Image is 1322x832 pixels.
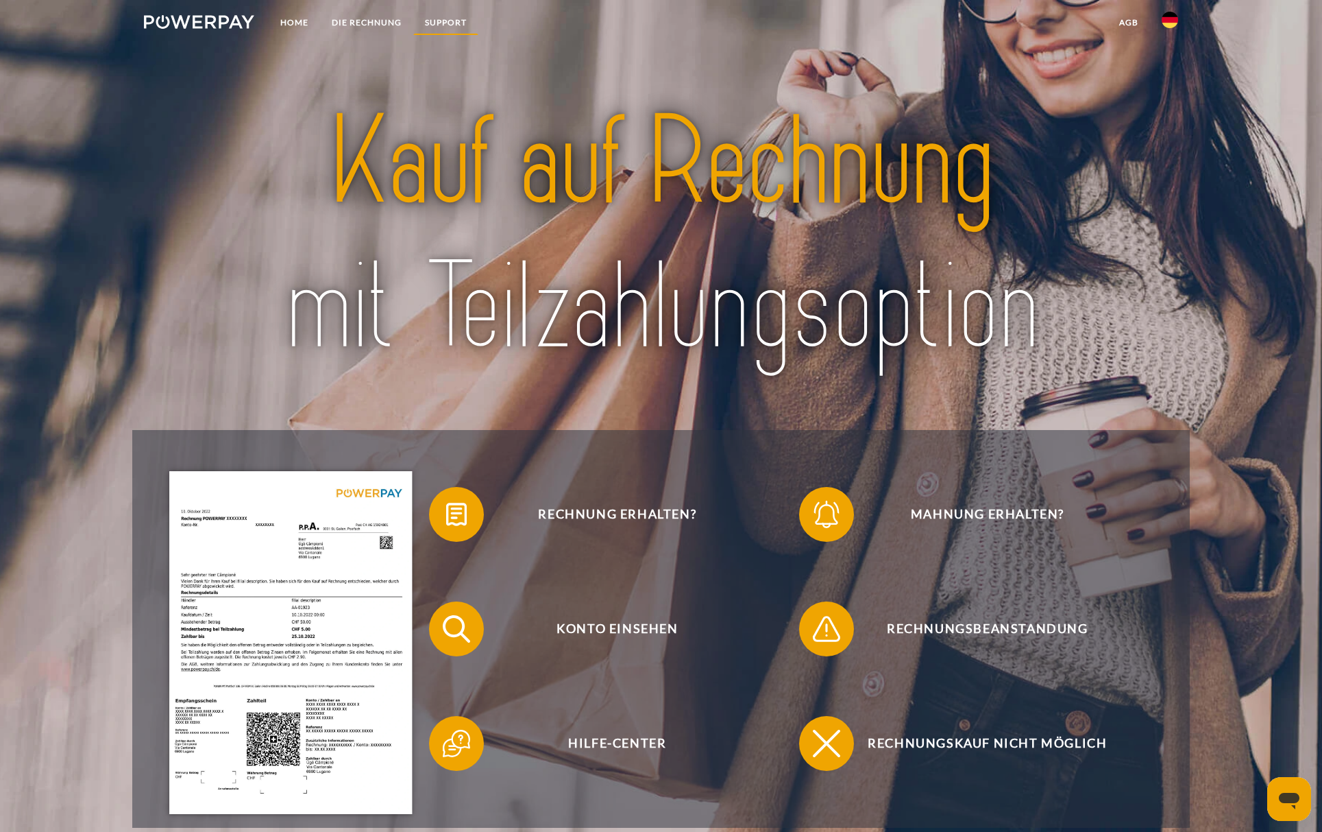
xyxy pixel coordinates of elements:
img: single_invoice_powerpay_de.jpg [170,471,412,814]
a: DIE RECHNUNG [320,10,413,35]
a: SUPPORT [413,10,478,35]
img: qb_bill.svg [439,497,474,532]
img: qb_close.svg [809,726,844,761]
button: Rechnung erhalten? [429,487,785,542]
img: de [1162,12,1178,28]
span: Rechnungskauf nicht möglich [820,716,1155,771]
button: Hilfe-Center [429,716,785,771]
iframe: Schaltfläche zum Öffnen des Messaging-Fensters [1267,777,1311,821]
span: Konto einsehen [450,602,785,656]
img: qb_warning.svg [809,612,844,646]
a: Home [269,10,320,35]
button: Konto einsehen [429,602,785,656]
span: Mahnung erhalten? [820,487,1155,542]
img: qb_search.svg [439,612,474,646]
img: logo-powerpay-white.svg [144,15,254,29]
span: Rechnungsbeanstandung [820,602,1155,656]
span: Rechnung erhalten? [450,487,785,542]
button: Rechnungskauf nicht möglich [799,716,1155,771]
button: Rechnungsbeanstandung [799,602,1155,656]
span: Hilfe-Center [450,716,785,771]
a: agb [1107,10,1150,35]
img: qb_bell.svg [809,497,844,532]
button: Mahnung erhalten? [799,487,1155,542]
img: qb_help.svg [439,726,474,761]
img: title-powerpay_de.svg [195,83,1127,387]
